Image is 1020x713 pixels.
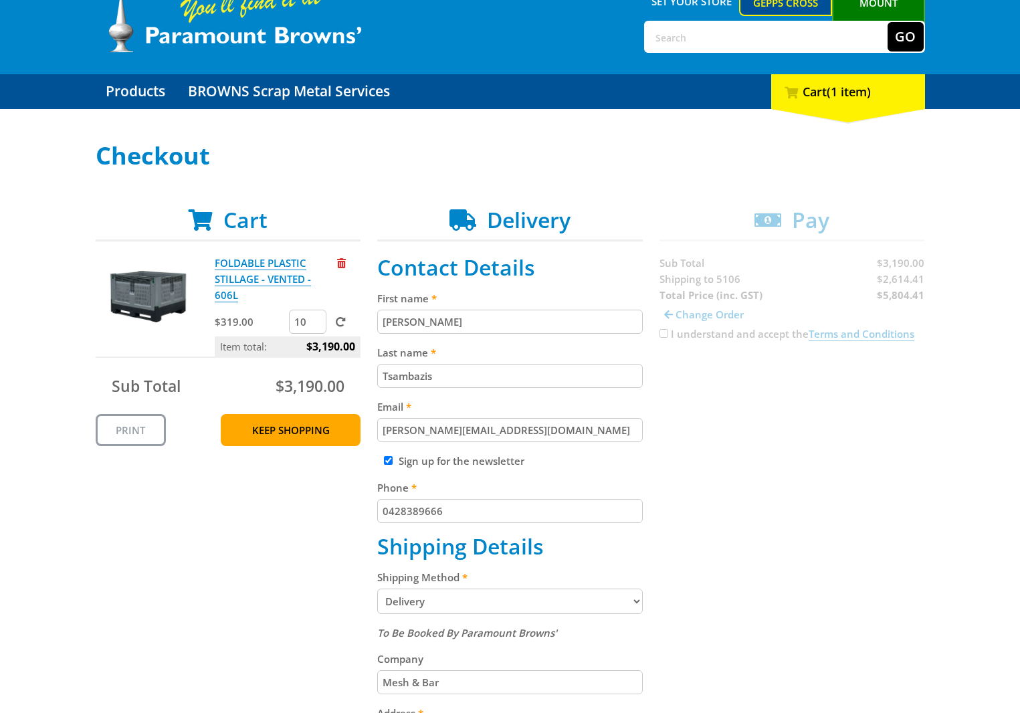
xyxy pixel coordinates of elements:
[96,74,175,109] a: Go to the Products page
[377,499,643,523] input: Please enter your telephone number.
[377,344,643,361] label: Last name
[215,314,286,330] p: $319.00
[377,290,643,306] label: First name
[645,22,888,52] input: Search
[377,534,643,559] h2: Shipping Details
[306,336,355,356] span: $3,190.00
[108,255,189,335] img: FOLDABLE PLASTIC STILLAGE - VENTED - 606L
[377,569,643,585] label: Shipping Method
[96,142,925,169] h1: Checkout
[276,375,344,397] span: $3,190.00
[337,256,346,270] a: Remove from cart
[377,364,643,388] input: Please enter your last name.
[221,414,361,446] a: Keep Shopping
[377,399,643,415] label: Email
[399,454,524,468] label: Sign up for the newsletter
[377,418,643,442] input: Please enter your email address.
[377,626,557,639] em: To Be Booked By Paramount Browns'
[377,255,643,280] h2: Contact Details
[377,589,643,614] select: Please select a shipping method.
[771,74,925,109] div: Cart
[215,336,361,356] p: Item total:
[112,375,181,397] span: Sub Total
[487,205,571,234] span: Delivery
[96,414,166,446] a: Print
[377,480,643,496] label: Phone
[888,22,924,52] button: Go
[827,84,871,100] span: (1 item)
[223,205,268,234] span: Cart
[178,74,400,109] a: Go to the BROWNS Scrap Metal Services page
[377,651,643,667] label: Company
[377,310,643,334] input: Please enter your first name.
[215,256,311,302] a: FOLDABLE PLASTIC STILLAGE - VENTED - 606L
